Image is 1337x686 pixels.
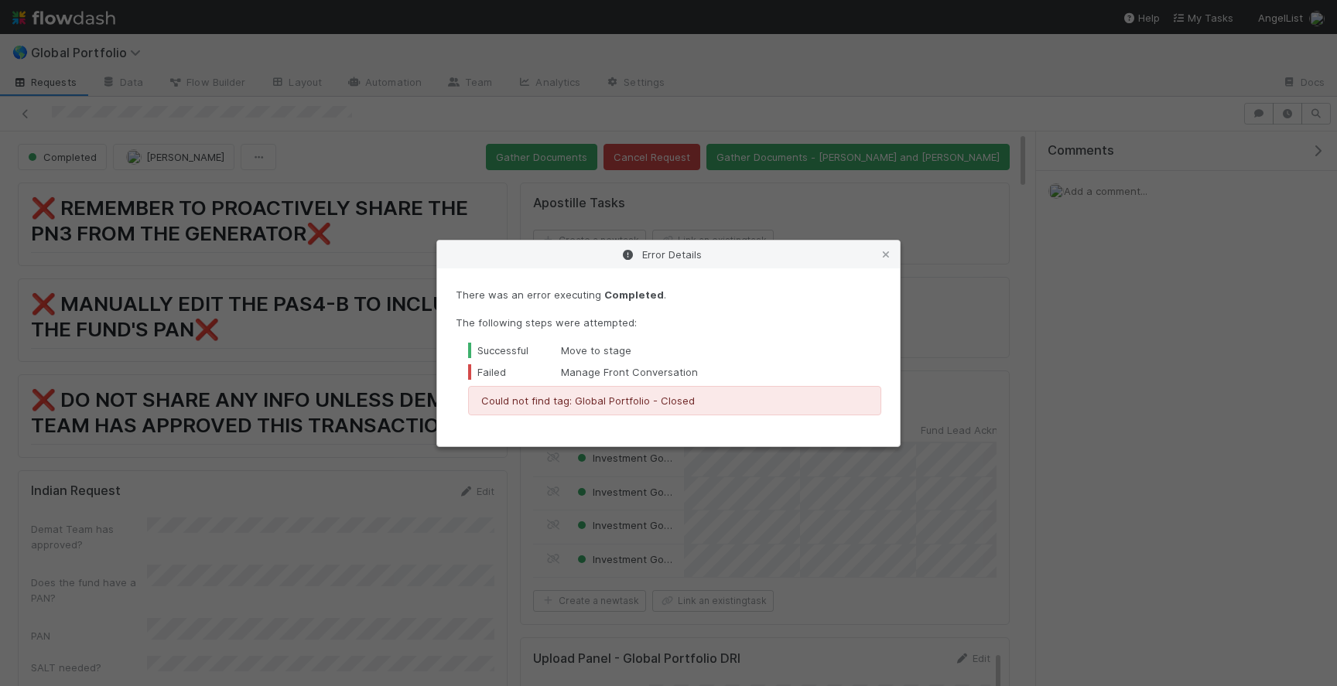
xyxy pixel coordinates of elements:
div: Manage Front Conversation [468,364,881,380]
div: Failed [468,364,561,380]
strong: Completed [604,288,664,301]
div: Successful [468,343,561,358]
p: Could not find tag: Global Portfolio - Closed [481,393,868,408]
div: Move to stage [468,343,881,358]
p: There was an error executing . [456,287,881,302]
p: The following steps were attempted: [456,315,881,330]
div: Error Details [437,241,900,268]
